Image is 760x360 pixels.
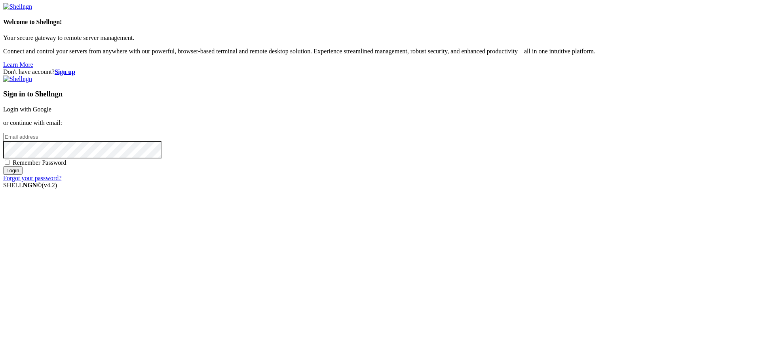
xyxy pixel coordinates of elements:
p: Connect and control your servers from anywhere with our powerful, browser-based terminal and remo... [3,48,757,55]
a: Forgot your password? [3,175,61,181]
a: Learn More [3,61,33,68]
h4: Welcome to Shellngn! [3,19,757,26]
p: or continue with email: [3,119,757,126]
a: Login with Google [3,106,51,113]
div: Don't have account? [3,68,757,75]
b: NGN [23,182,37,188]
span: SHELL © [3,182,57,188]
a: Sign up [55,68,75,75]
span: Remember Password [13,159,66,166]
img: Shellngn [3,3,32,10]
img: Shellngn [3,75,32,83]
h3: Sign in to Shellngn [3,90,757,98]
input: Remember Password [5,160,10,165]
input: Email address [3,133,73,141]
input: Login [3,166,23,175]
p: Your secure gateway to remote server management. [3,34,757,41]
span: 4.2.0 [42,182,57,188]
